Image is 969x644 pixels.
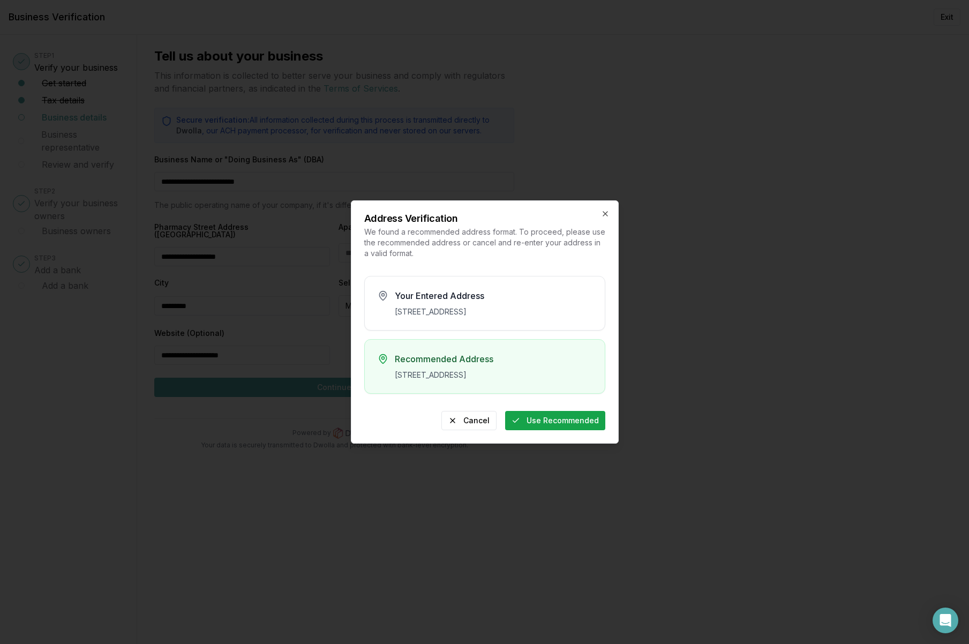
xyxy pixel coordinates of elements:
[395,353,592,365] h3: Recommended Address
[364,227,605,259] p: We found a recommended address format. To proceed, please use the recommended address or cancel a...
[441,411,497,430] button: Cancel
[505,411,605,430] button: Use Recommended
[395,289,592,302] h3: Your Entered Address
[395,306,592,317] div: [STREET_ADDRESS]
[364,214,605,223] h2: Address Verification
[395,370,592,380] div: [STREET_ADDRESS]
